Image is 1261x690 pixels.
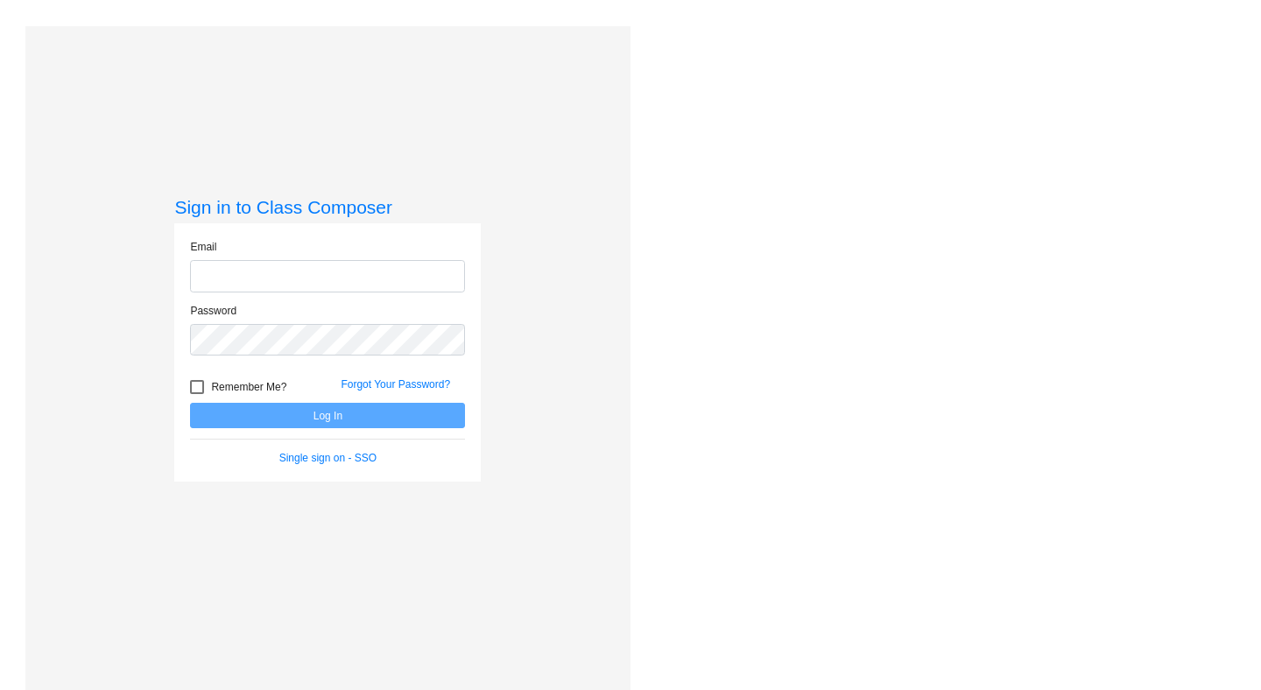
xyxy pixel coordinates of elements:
[174,196,481,218] h3: Sign in to Class Composer
[190,239,216,255] label: Email
[211,377,286,398] span: Remember Me?
[190,403,465,428] button: Log In
[341,378,450,391] a: Forgot Your Password?
[279,452,377,464] a: Single sign on - SSO
[190,303,236,319] label: Password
